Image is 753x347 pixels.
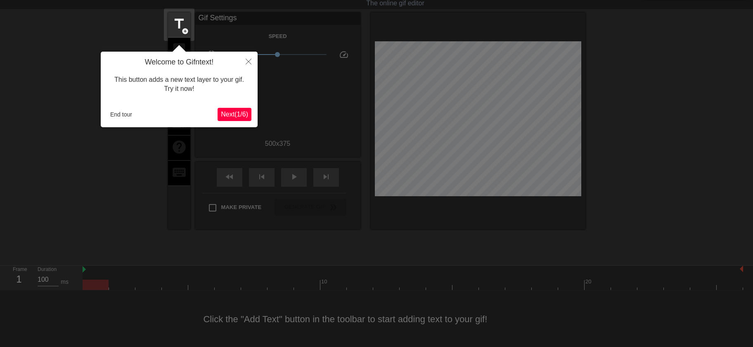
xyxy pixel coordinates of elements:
[107,67,251,102] div: This button adds a new text layer to your gif. Try it now!
[107,58,251,67] h4: Welcome to Gifntext!
[239,52,258,71] button: Close
[218,108,251,121] button: Next
[221,111,248,118] span: Next ( 1 / 6 )
[107,108,135,121] button: End tour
